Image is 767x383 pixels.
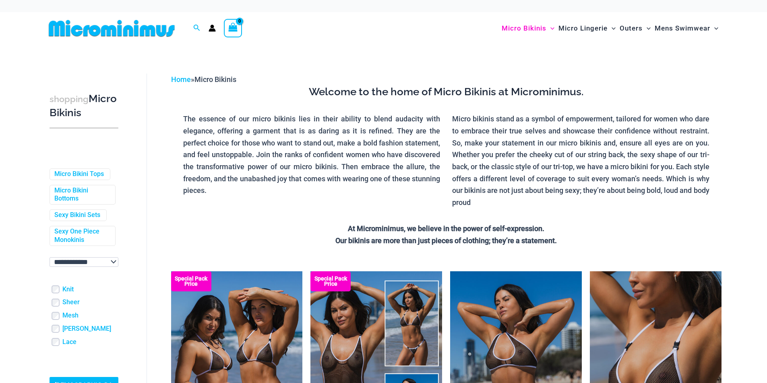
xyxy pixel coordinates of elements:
[193,23,201,33] a: Search icon link
[62,298,80,307] a: Sheer
[224,19,242,37] a: View Shopping Cart, empty
[54,186,109,203] a: Micro Bikini Bottoms
[171,276,211,287] b: Special Pack Price
[62,325,111,333] a: [PERSON_NAME]
[653,16,720,41] a: Mens SwimwearMenu ToggleMenu Toggle
[558,18,608,39] span: Micro Lingerie
[556,16,618,41] a: Micro LingerieMenu ToggleMenu Toggle
[348,224,544,233] strong: At Microminimus, we believe in the power of self-expression.
[502,18,546,39] span: Micro Bikinis
[335,236,557,245] strong: Our bikinis are more than just pieces of clothing; they’re a statement.
[54,170,104,178] a: Micro Bikini Tops
[54,227,109,244] a: Sexy One Piece Monokinis
[194,75,236,84] span: Micro Bikinis
[643,18,651,39] span: Menu Toggle
[62,285,74,294] a: Knit
[209,25,216,32] a: Account icon link
[546,18,554,39] span: Menu Toggle
[45,19,178,37] img: MM SHOP LOGO FLAT
[500,16,556,41] a: Micro BikinisMenu ToggleMenu Toggle
[452,113,709,209] p: Micro bikinis stand as a symbol of empowerment, tailored for women who dare to embrace their true...
[171,75,191,84] a: Home
[655,18,710,39] span: Mens Swimwear
[50,257,118,267] select: wpc-taxonomy-pa_color-745982
[608,18,616,39] span: Menu Toggle
[620,18,643,39] span: Outers
[310,276,351,287] b: Special Pack Price
[50,94,89,104] span: shopping
[618,16,653,41] a: OutersMenu ToggleMenu Toggle
[54,211,100,219] a: Sexy Bikini Sets
[183,113,440,197] p: The essence of our micro bikinis lies in their ability to blend audacity with elegance, offering ...
[50,92,118,120] h3: Micro Bikinis
[171,75,236,84] span: »
[62,338,76,346] a: Lace
[498,15,722,42] nav: Site Navigation
[710,18,718,39] span: Menu Toggle
[62,311,79,320] a: Mesh
[177,85,715,99] h3: Welcome to the home of Micro Bikinis at Microminimus.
